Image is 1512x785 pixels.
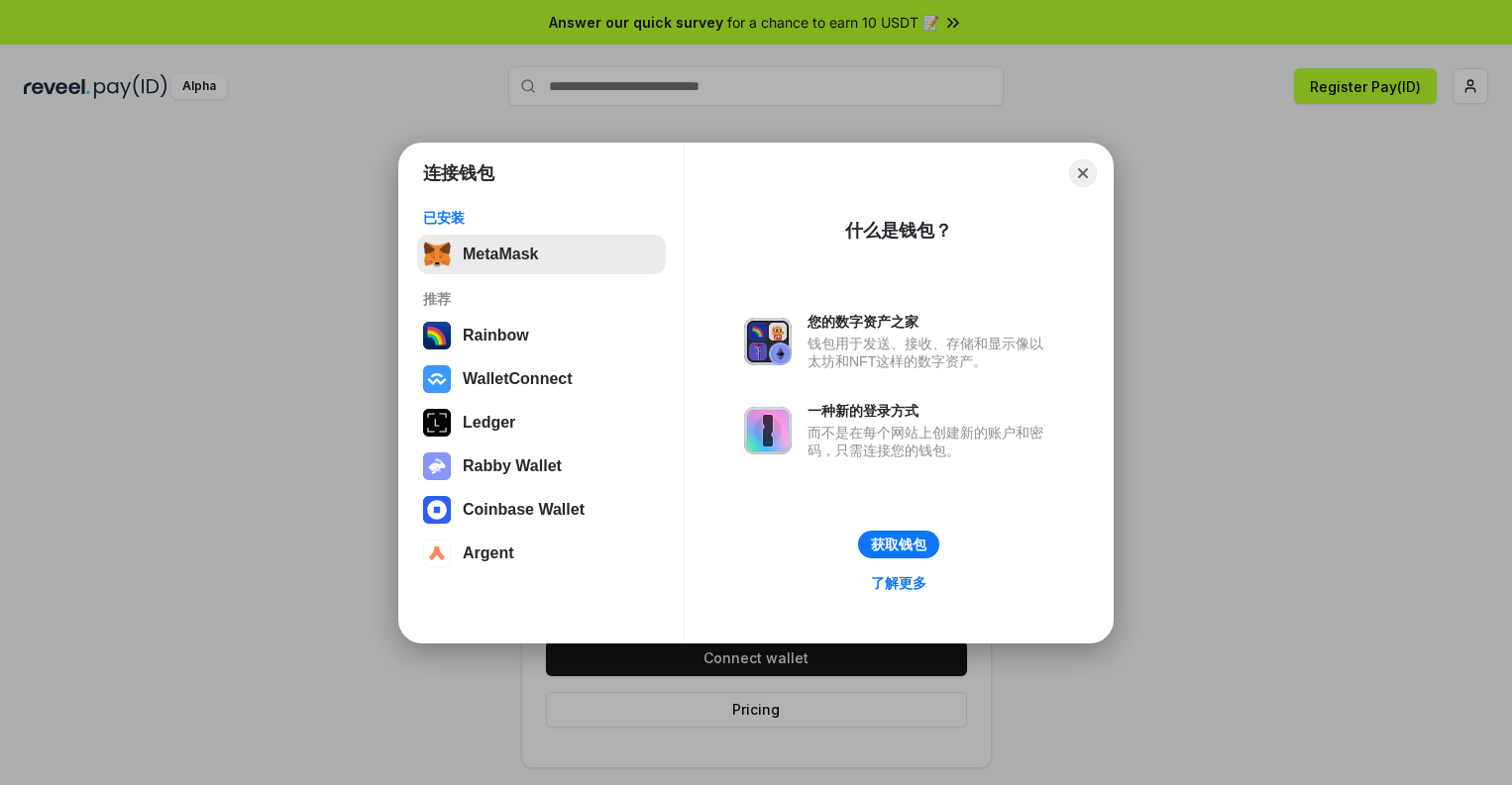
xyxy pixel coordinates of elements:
div: Rabby Wallet [463,457,562,475]
div: 获取钱包 [871,536,926,553]
div: Argent [463,544,514,562]
button: Coinbase Wallet [417,490,666,530]
a: 了解更多 [859,570,938,596]
button: Close [1069,159,1097,187]
img: svg+xml,%3Csvg%20xmlns%3D%22http%3A%2F%2Fwww.w3.org%2F2000%2Fsvg%22%20width%3D%2228%22%20height%3... [423,409,451,437]
div: WalletConnect [463,370,573,388]
h1: 连接钱包 [423,161,494,185]
div: 您的数字资产之家 [808,313,1053,331]
img: svg+xml,%3Csvg%20xmlns%3D%22http%3A%2F%2Fwww.w3.org%2F2000%2Fsvg%22%20fill%3D%22none%22%20viewBox... [744,407,792,454]
div: 推荐 [423,290,660,308]
div: 已安装 [423,209,660,227]
div: Rainbow [463,327,529,344]
button: Argent [417,534,666,573]
button: MetaMask [417,235,666,274]
button: Ledger [417,403,666,442]
button: Rabby Wallet [417,446,666,486]
button: WalletConnect [417,359,666,399]
div: 钱包用于发送、接收、存储和显示像以太坊和NFT这样的数字资产。 [808,335,1053,370]
div: 什么是钱包？ [845,219,952,243]
div: MetaMask [463,245,538,263]
div: Coinbase Wallet [463,501,585,519]
img: svg+xml,%3Csvg%20width%3D%2228%22%20height%3D%2228%22%20viewBox%3D%220%200%2028%2028%22%20fill%3D... [423,540,451,567]
img: svg+xml,%3Csvg%20fill%3D%22none%22%20height%3D%2233%22%20viewBox%3D%220%200%2035%2033%22%20width%... [423,241,451,268]
img: svg+xml,%3Csvg%20width%3D%2228%22%20height%3D%2228%22%20viewBox%3D%220%200%2028%2028%22%20fill%3D... [423,365,451,393]
img: svg+xml,%3Csvg%20xmlns%3D%22http%3A%2F%2Fwww.w3.org%2F2000%2Fsvg%22%20fill%3D%22none%22%20viewBox... [744,318,792,365]
div: 一种新的登录方式 [808,402,1053,420]
img: svg+xml,%3Csvg%20xmlns%3D%22http%3A%2F%2Fwww.w3.org%2F2000%2Fsvg%22%20fill%3D%22none%22%20viewBox... [423,452,451,480]
div: 了解更多 [871,574,926,592]
img: svg+xml,%3Csvg%20width%3D%2228%22%20height%3D%2228%22%20viewBox%3D%220%200%2028%2028%22%20fill%3D... [423,496,451,524]
button: Rainbow [417,316,666,355]
button: 获取钱包 [858,531,939,558]
div: Ledger [463,414,515,432]
div: 而不是在每个网站上创建新的账户和密码，只需连接您的钱包。 [808,424,1053,459]
img: svg+xml,%3Csvg%20width%3D%22120%22%20height%3D%22120%22%20viewBox%3D%220%200%20120%20120%22%20fil... [423,322,451,349]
